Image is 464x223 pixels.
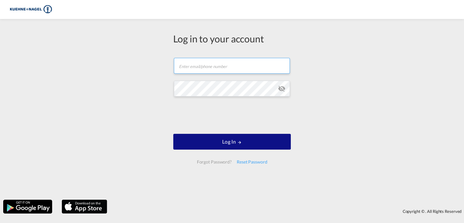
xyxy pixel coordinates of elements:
md-icon: icon-eye-off [278,85,285,92]
input: Enter email/phone number [174,58,290,74]
iframe: reCAPTCHA [184,103,280,127]
div: Reset Password [234,156,270,168]
div: Log in to your account [173,32,291,45]
img: apple.png [61,199,108,214]
div: Forgot Password? [194,156,234,168]
img: 36441310f41511efafde313da40ec4a4.png [9,3,52,17]
img: google.png [3,199,53,214]
div: Copyright © . All Rights Reserved [110,206,464,217]
button: LOGIN [173,134,291,150]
